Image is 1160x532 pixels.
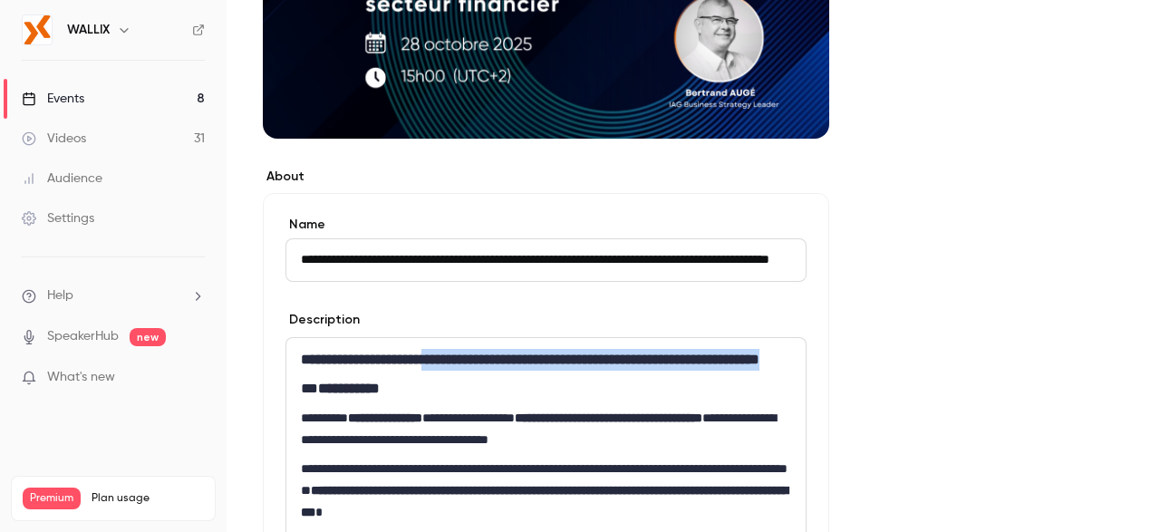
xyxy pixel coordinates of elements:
[22,169,102,188] div: Audience
[92,491,204,506] span: Plan usage
[22,286,205,305] li: help-dropdown-opener
[47,368,115,387] span: What's new
[130,328,166,346] span: new
[47,286,73,305] span: Help
[47,327,119,346] a: SpeakerHub
[23,15,52,44] img: WALLIX
[22,90,84,108] div: Events
[285,311,360,329] label: Description
[22,130,86,148] div: Videos
[23,488,81,509] span: Premium
[22,209,94,227] div: Settings
[285,216,807,234] label: Name
[263,168,829,186] label: About
[67,21,110,39] h6: WALLIX
[183,370,205,386] iframe: Noticeable Trigger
